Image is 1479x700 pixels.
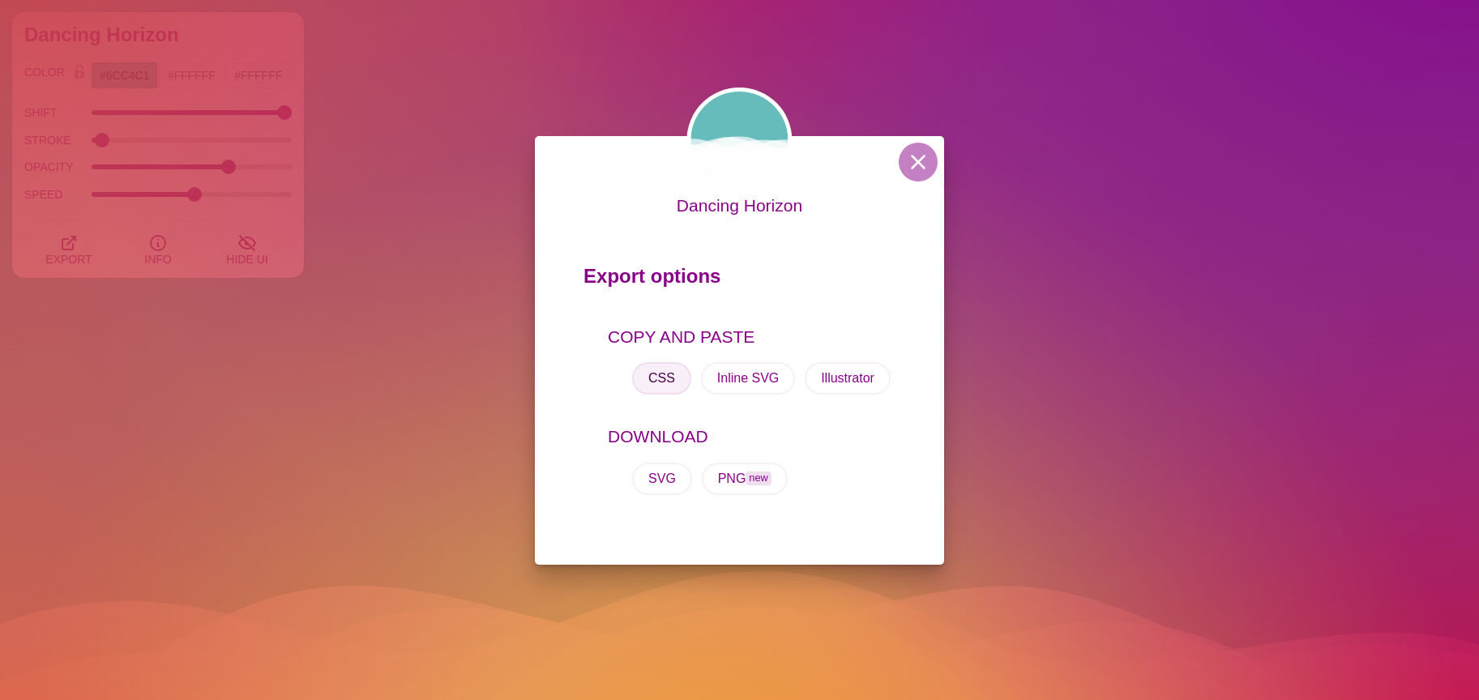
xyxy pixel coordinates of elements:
button: Inline SVG [701,362,795,395]
p: COPY AND PASTE [608,324,896,350]
p: Export options [583,258,896,303]
button: CSS [632,362,691,395]
button: Illustrator [805,362,891,395]
p: Dancing Horizon [677,193,802,219]
button: PNGnew [702,463,788,495]
span: new [746,472,771,485]
button: SVG [632,463,692,495]
img: horizontal flowing waves animated divider [687,87,793,193]
p: DOWNLOAD [608,424,896,450]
